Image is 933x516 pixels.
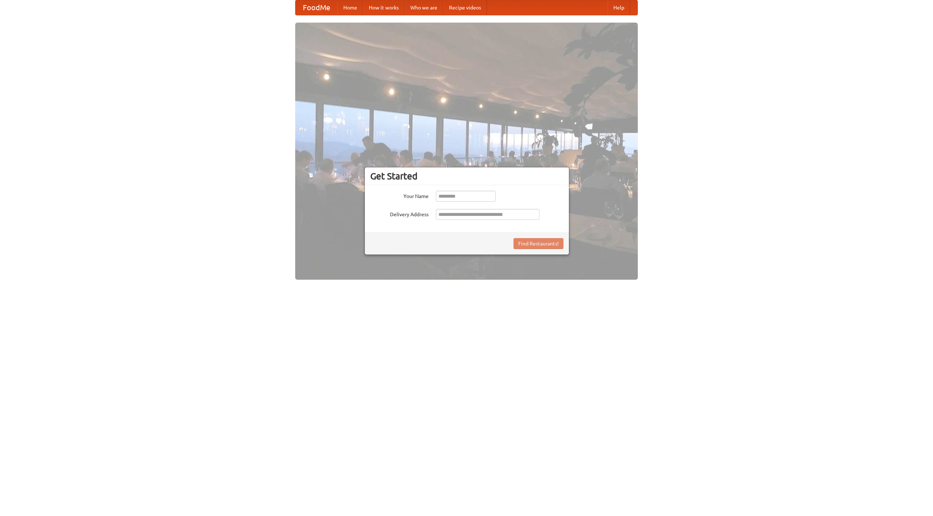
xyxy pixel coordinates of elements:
label: Your Name [370,191,429,200]
button: Find Restaurants! [514,238,563,249]
a: How it works [363,0,405,15]
a: Who we are [405,0,443,15]
h3: Get Started [370,171,563,182]
a: FoodMe [296,0,337,15]
a: Recipe videos [443,0,487,15]
label: Delivery Address [370,209,429,218]
a: Help [608,0,630,15]
a: Home [337,0,363,15]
